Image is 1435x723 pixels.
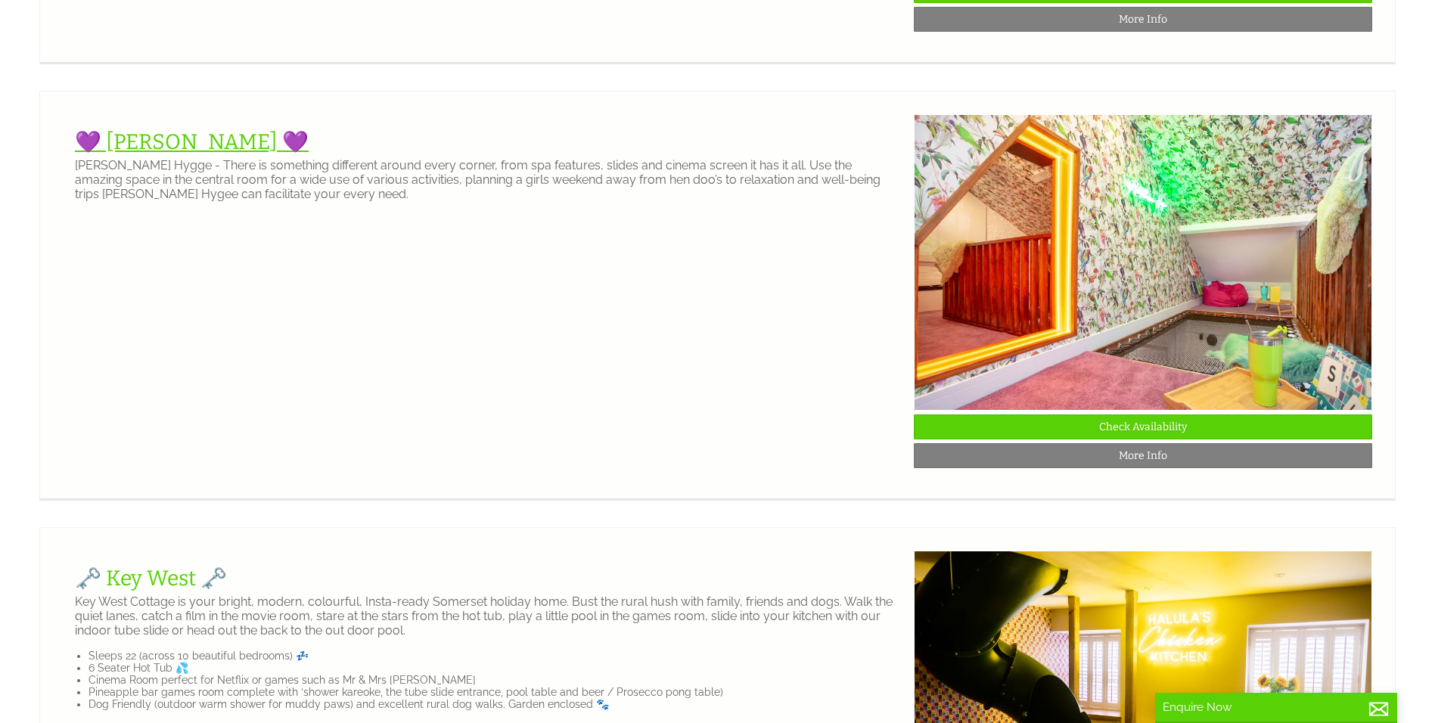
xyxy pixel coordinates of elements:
[914,7,1372,32] a: More Info
[89,698,902,710] li: Dog Friendly (outdoor warm shower for muddy paws) and excellent rural dog walks. Garden enclosed 🐾
[914,443,1372,468] a: More Info
[89,674,902,686] li: Cinema Room perfect for Netflix or games such as Mr & Mrs [PERSON_NAME]
[75,158,902,201] p: [PERSON_NAME] Hygge - There is something different around every corner, from spa features, slides...
[75,594,902,638] p: Key West Cottage is your bright, modern, colourful, Insta-ready Somerset holiday home. Bust the r...
[75,566,227,591] a: 🗝️ Key West 🗝️
[1163,700,1390,714] p: Enquire Now
[914,414,1372,439] a: Check Availability
[75,129,309,154] a: 💜 [PERSON_NAME] 💜
[89,650,902,662] li: Sleeps 22 (across 10 beautiful bedrooms) 💤
[89,662,902,674] li: 6 Seater Hot Tub 💦
[914,114,1372,411] img: HYGGE_23-07-11_0033.original.JPG
[89,686,902,698] li: Pineapple bar games room complete with ‘shower kareoke, the tube slide entrance, pool table and b...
